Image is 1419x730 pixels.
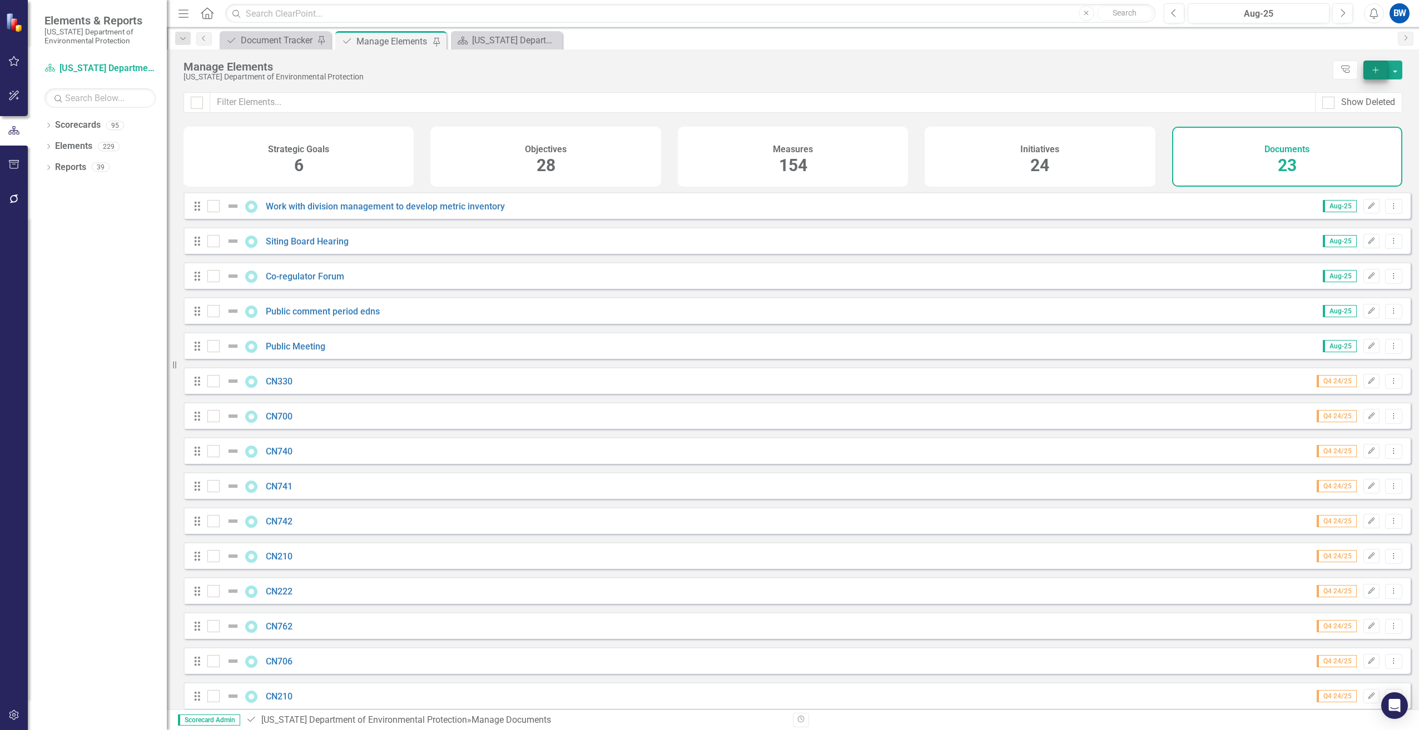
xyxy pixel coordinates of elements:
[44,27,156,46] small: [US_STATE] Department of Environmental Protection
[178,714,240,726] span: Scorecard Admin
[1317,550,1357,562] span: Q4 24/25
[183,61,1327,73] div: Manage Elements
[1381,692,1408,719] div: Open Intercom Messenger
[266,376,292,387] a: CN330
[226,689,240,703] img: Not Defined
[266,411,292,422] a: CN700
[226,339,240,353] img: Not Defined
[266,551,292,562] a: CN210
[1341,96,1395,109] div: Show Deleted
[44,62,156,75] a: [US_STATE] Department of Environmental Protection
[1317,480,1357,492] span: Q4 24/25
[537,156,555,175] span: 28
[44,14,156,27] span: Elements & Reports
[266,341,325,352] a: Public Meeting
[472,33,559,47] div: [US_STATE] Department of Environmental Protection
[246,714,785,727] div: » Manage Documents
[525,144,567,154] h4: Objectives
[98,142,120,151] div: 229
[266,621,292,632] a: CN762
[1020,144,1059,154] h4: Initiatives
[1317,410,1357,422] span: Q4 24/25
[210,92,1316,113] input: Filter Elements...
[1323,235,1357,247] span: Aug-25
[1323,340,1357,352] span: Aug-25
[226,409,240,423] img: Not Defined
[356,34,430,48] div: Manage Elements
[268,144,329,154] h4: Strategic Goals
[92,163,110,172] div: 39
[226,199,240,213] img: Not Defined
[454,33,559,47] a: [US_STATE] Department of Environmental Protection
[6,13,25,32] img: ClearPoint Strategy
[1317,445,1357,457] span: Q4 24/25
[266,236,349,247] a: Siting Board Hearing
[1317,585,1357,597] span: Q4 24/25
[55,140,92,153] a: Elements
[1192,7,1326,21] div: Aug-25
[226,549,240,563] img: Not Defined
[226,584,240,598] img: Not Defined
[241,33,314,47] div: Document Tracker
[226,374,240,388] img: Not Defined
[266,691,292,702] a: CN210
[44,88,156,108] input: Search Below...
[1323,305,1357,317] span: Aug-25
[106,121,124,130] div: 95
[226,444,240,458] img: Not Defined
[261,714,467,725] a: [US_STATE] Department of Environmental Protection
[1317,375,1357,387] span: Q4 24/25
[266,271,344,282] a: Co-regulator Forum
[1317,515,1357,527] span: Q4 24/25
[226,654,240,668] img: Not Defined
[1278,156,1297,175] span: 23
[266,446,292,457] a: CN740
[226,619,240,633] img: Not Defined
[1113,8,1137,17] span: Search
[1097,6,1153,21] button: Search
[55,161,86,174] a: Reports
[55,119,101,132] a: Scorecards
[266,481,292,492] a: CN741
[1323,270,1357,282] span: Aug-25
[779,156,807,175] span: 154
[1390,3,1410,23] button: BW
[266,516,292,527] a: CN742
[266,201,505,212] a: Work with division management to develop metric inventory
[1317,655,1357,667] span: Q4 24/25
[226,304,240,318] img: Not Defined
[773,144,813,154] h4: Measures
[226,514,240,528] img: Not Defined
[1264,144,1309,154] h4: Documents
[1317,690,1357,702] span: Q4 24/25
[226,479,240,493] img: Not Defined
[266,306,380,317] a: Public comment period edns
[183,73,1327,81] div: [US_STATE] Department of Environmental Protection
[1323,200,1357,212] span: Aug-25
[226,234,240,248] img: Not Defined
[1030,156,1049,175] span: 24
[266,656,292,667] a: CN706
[1188,3,1329,23] button: Aug-25
[225,4,1155,23] input: Search ClearPoint...
[226,269,240,283] img: Not Defined
[266,586,292,597] a: CN222
[222,33,314,47] a: Document Tracker
[1317,620,1357,632] span: Q4 24/25
[294,156,304,175] span: 6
